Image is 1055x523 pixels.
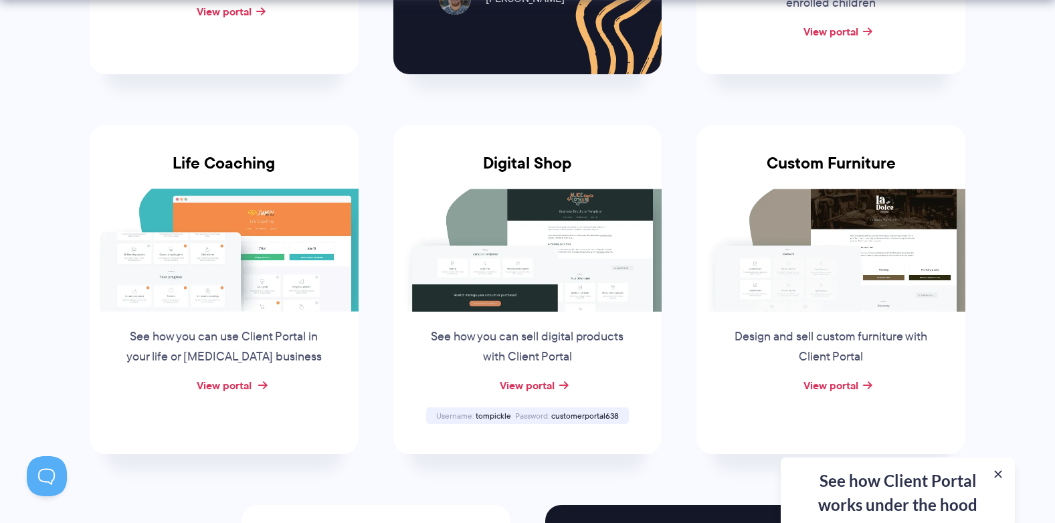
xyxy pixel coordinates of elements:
[803,377,858,393] a: View portal
[393,154,662,189] h3: Digital Shop
[425,327,629,367] p: See how you can sell digital products with Client Portal
[729,327,933,367] p: Design and sell custom furniture with Client Portal
[197,3,252,19] a: View portal
[476,410,511,421] span: tompickle
[122,327,326,367] p: See how you can use Client Portal in your life or [MEDICAL_DATA] business
[436,410,474,421] span: Username
[27,456,67,496] iframe: Toggle Customer Support
[803,23,858,39] a: View portal
[500,377,555,393] a: View portal
[551,410,619,421] span: customerportal638
[515,410,549,421] span: Password
[197,377,252,393] a: View portal
[696,154,965,189] h3: Custom Furniture
[90,154,359,189] h3: Life Coaching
